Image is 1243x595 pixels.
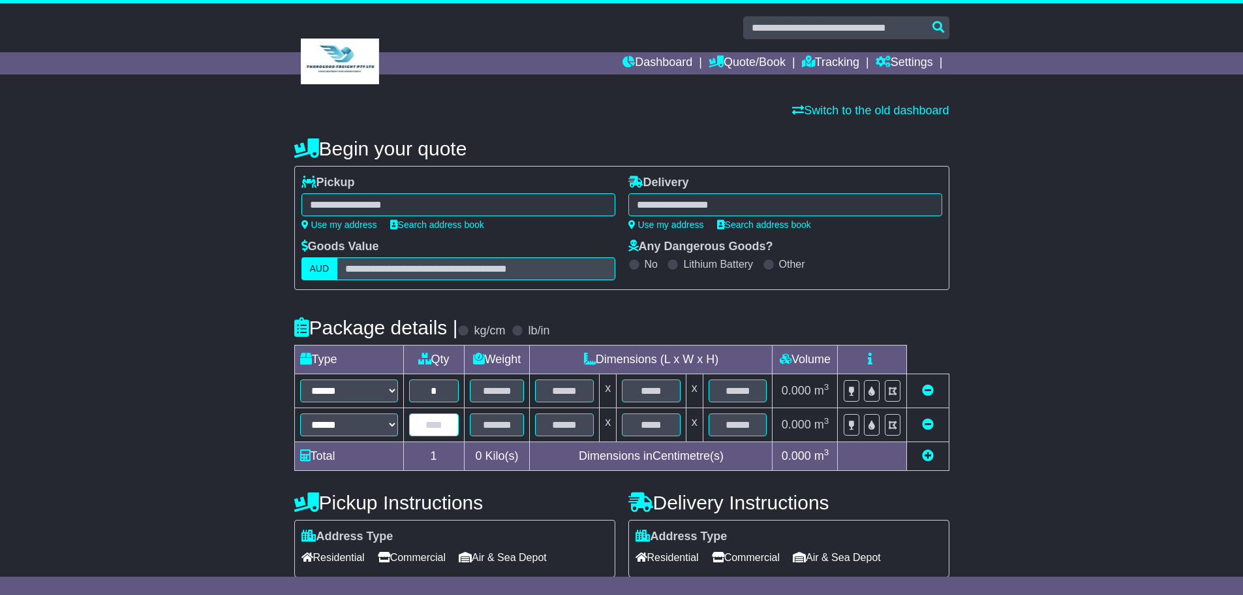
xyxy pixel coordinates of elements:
a: Search address book [390,219,484,230]
a: Settings [876,52,933,74]
td: Dimensions (L x W x H) [530,346,773,374]
td: Qty [403,346,464,374]
span: 0 [475,449,482,462]
td: Weight [464,346,530,374]
td: Volume [773,346,838,374]
label: lb/in [528,324,549,338]
td: 1 [403,442,464,471]
label: Pickup [301,176,355,190]
span: Air & Sea Depot [793,547,881,568]
td: Kilo(s) [464,442,530,471]
a: Remove this item [922,384,934,397]
sup: 3 [824,382,829,392]
label: Delivery [628,176,689,190]
h4: Pickup Instructions [294,492,615,513]
td: x [686,374,703,408]
sup: 3 [824,447,829,457]
a: Switch to the old dashboard [792,104,949,117]
a: Quote/Book [709,52,786,74]
label: Address Type [636,530,728,544]
sup: 3 [824,416,829,426]
td: x [686,408,703,442]
span: Residential [301,547,365,568]
label: Other [779,258,805,270]
span: m [814,384,829,397]
label: Address Type [301,530,393,544]
h4: Package details | [294,317,458,338]
h4: Begin your quote [294,138,949,159]
td: x [600,374,617,408]
a: Remove this item [922,418,934,431]
label: Goods Value [301,240,379,254]
span: Commercial [712,547,780,568]
span: 0.000 [782,418,811,431]
a: Use my address [628,219,704,230]
span: m [814,449,829,462]
span: Residential [636,547,699,568]
td: Dimensions in Centimetre(s) [530,442,773,471]
a: Tracking [802,52,859,74]
span: Air & Sea Depot [459,547,547,568]
label: Lithium Battery [683,258,753,270]
td: Type [294,346,403,374]
span: 0.000 [782,449,811,462]
label: Any Dangerous Goods? [628,240,773,254]
a: Add new item [922,449,934,462]
label: kg/cm [474,324,505,338]
span: m [814,418,829,431]
a: Dashboard [622,52,692,74]
label: AUD [301,257,338,280]
label: No [645,258,658,270]
a: Search address book [717,219,811,230]
h4: Delivery Instructions [628,492,949,513]
a: Use my address [301,219,377,230]
span: 0.000 [782,384,811,397]
span: Commercial [378,547,446,568]
td: Total [294,442,403,471]
td: x [600,408,617,442]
